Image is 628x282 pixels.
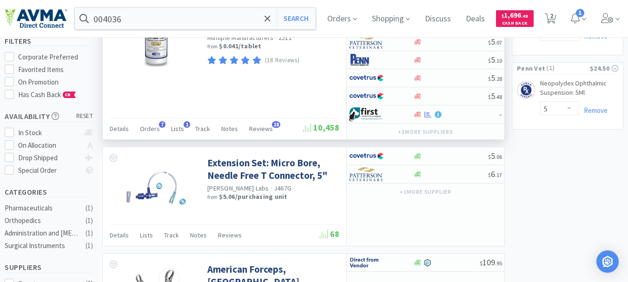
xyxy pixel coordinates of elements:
div: Favorited Items [18,64,93,75]
span: . 28 [495,75,502,82]
a: Discuss [421,15,455,23]
a: Deals [462,15,489,23]
span: 5 [488,151,502,161]
span: from [207,194,218,200]
span: CB [63,92,73,98]
span: 6 [488,169,502,179]
a: 2 [541,16,560,24]
span: . 95 [495,260,502,267]
img: 77fca1acd8b6420a9015268ca798ef17_1.png [349,89,384,103]
span: Cash Back [502,21,528,27]
img: f5e969b455434c6296c6d81ef179fa71_3.png [349,35,384,49]
div: On Promotion [18,77,93,88]
img: d2eb53e999df45acaf6fbaec1b49f772_163897.png [517,81,535,99]
span: $ [488,57,491,64]
span: Track [195,125,210,133]
span: - [499,109,502,119]
span: $ [488,75,491,82]
span: · [293,184,295,192]
span: . 07 [495,39,502,46]
div: ( 1 ) [86,203,93,214]
a: Remove [579,32,608,40]
span: $ [488,153,491,160]
img: e1133ece90fa4a959c5ae41b0808c578_9.png [349,53,384,67]
img: 77fca1acd8b6420a9015268ca798ef17_1.png [349,149,384,163]
span: $ [488,39,491,46]
a: Neopolydex Ophthalmic Suspension: 5Ml [540,79,618,101]
div: Administration and [MEDICAL_DATA] [5,228,80,239]
strong: $5.06 / purchasing unit [219,192,287,201]
span: . 10 [495,57,502,64]
div: Pharmaceuticals [5,203,80,214]
span: 10,458 [303,122,339,133]
span: ( 1 ) [545,64,590,73]
div: On Allocation [18,140,80,151]
span: . 48 [495,93,502,100]
div: ( 1 ) [86,228,93,239]
a: Extension Set: Micro Bore, Needle Free T Connector, 5" [207,157,337,182]
img: 77fca1acd8b6420a9015268ca798ef17_1.png [349,71,384,85]
div: Drop Shipped [18,152,80,164]
span: 5 [488,72,502,83]
span: 1 [184,121,190,128]
a: [PERSON_NAME] Labs [207,184,269,192]
span: · [293,33,295,42]
div: Open Intercom Messenger [596,250,619,273]
span: $ [488,93,491,100]
span: 1 [576,9,584,17]
span: Lists [140,231,153,239]
span: . 17 [495,171,502,178]
strong: $0.041 / tablet [219,42,261,50]
span: · [275,33,277,42]
div: Surgical Instruments [5,240,80,251]
p: (18 Reviews) [265,56,300,66]
img: a9f8aa9876a14ce29d1b4bad0950853d_41958.jpeg [126,157,186,217]
button: Search [277,8,315,29]
span: Has Cash Back [18,90,76,99]
a: Remove [579,106,608,115]
span: Reviews [218,231,242,239]
h5: Filters [5,36,93,46]
span: 109 [480,257,502,268]
span: reset [76,111,93,121]
span: 5 [488,91,502,101]
span: 5 [488,36,502,47]
a: $1,696.48Cash Back [496,6,534,31]
span: 7 [159,121,165,128]
span: 18 [272,121,280,128]
span: Lists [171,125,184,133]
img: e4e33dab9f054f5782a47901c742baa9_102.png [5,9,67,28]
div: Corporate Preferred [18,52,93,63]
span: . 06 [495,153,502,160]
span: $ [480,260,483,267]
span: . 48 [521,13,528,19]
span: 1,696 [502,11,528,20]
div: Special Order [18,165,80,176]
div: In Stock [18,127,80,138]
div: $24.50 [590,63,618,73]
span: Details [110,125,129,133]
span: Reviews [249,125,273,133]
span: 68 [320,229,339,239]
span: Notes [190,231,207,239]
button: +1more supplier [395,185,456,198]
span: Penn Vet [517,63,545,73]
img: c67096674d5b41e1bca769e75293f8dd_19.png [349,256,384,269]
span: Track [164,231,179,239]
span: · [271,184,272,192]
div: ( 1 ) [86,215,93,226]
span: J467G [274,184,291,192]
div: Orthopedics [5,215,80,226]
span: $ [488,171,491,178]
h5: Categories [5,187,93,197]
span: $ [502,13,504,19]
h5: Availability [5,111,93,122]
img: f5e969b455434c6296c6d81ef179fa71_3.png [349,167,384,181]
div: ( 1 ) [86,240,93,251]
span: 5 [488,54,502,65]
span: Notes [221,125,238,133]
span: Details [110,231,129,239]
span: Orders [140,125,160,133]
img: 67d67680309e4a0bb49a5ff0391dcc42_6.png [349,107,384,121]
h5: Suppliers [5,262,93,273]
